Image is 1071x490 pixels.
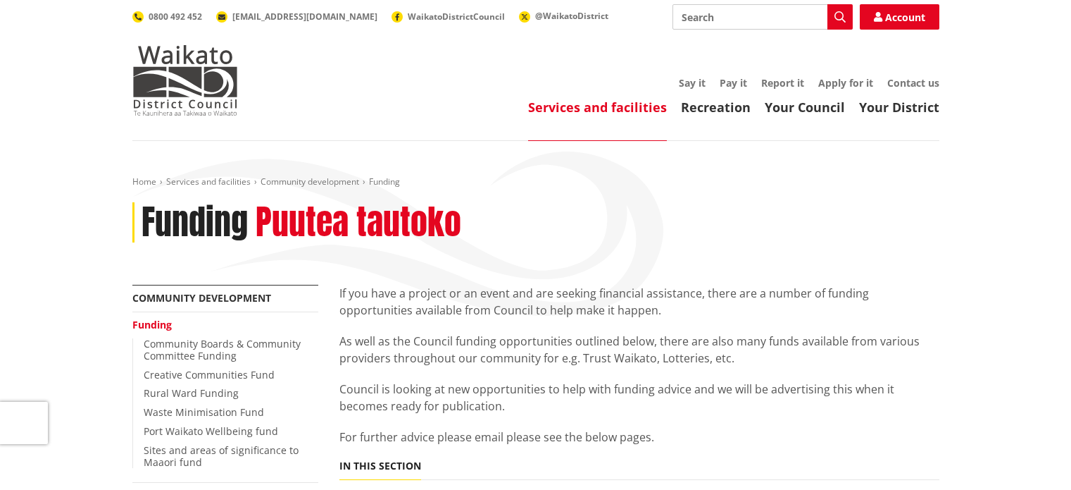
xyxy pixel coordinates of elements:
[860,4,939,30] a: Account
[144,405,264,419] a: Waste Minimisation Fund
[339,333,939,367] p: As well as the Council funding opportunities outlined below, there are also many funds available ...
[142,202,248,243] h1: Funding
[144,443,299,469] a: Sites and areas of significance to Maaori fund
[132,176,156,188] a: Home
[679,76,706,90] a: Say it
[132,11,202,23] a: 0800 492 452
[720,76,747,90] a: Pay it
[339,285,939,319] p: If you have a project or an event and are seeking financial assistance, there are a number of fun...
[681,99,751,116] a: Recreation
[132,318,172,331] a: Funding
[132,45,238,116] img: Waikato District Council - Te Kaunihera aa Takiwaa o Waikato
[392,11,505,23] a: WaikatoDistrictCouncil
[765,99,845,116] a: Your Council
[339,429,939,446] p: For further advice please email please see the below pages.
[261,176,359,188] a: Community development
[818,76,873,90] a: Apply for it
[149,11,202,23] span: 0800 492 452
[132,176,939,188] nav: breadcrumb
[339,460,421,472] h5: In this section
[672,4,853,30] input: Search input
[519,10,608,22] a: @WaikatoDistrict
[859,99,939,116] a: Your District
[339,381,939,415] p: Council is looking at new opportunities to help with funding advice and we will be advertising th...
[528,99,667,116] a: Services and facilities
[256,202,461,243] h2: Puutea tautoko
[535,10,608,22] span: @WaikatoDistrict
[144,337,301,362] a: Community Boards & Community Committee Funding
[166,176,251,188] a: Services and facilities
[761,76,804,90] a: Report it
[144,368,275,381] a: Creative Communities Fund
[369,176,400,188] span: Funding
[132,291,271,305] a: Community development
[887,76,939,90] a: Contact us
[144,424,278,438] a: Port Waikato Wellbeing fund
[232,11,377,23] span: [EMAIL_ADDRESS][DOMAIN_NAME]
[216,11,377,23] a: [EMAIL_ADDRESS][DOMAIN_NAME]
[408,11,505,23] span: WaikatoDistrictCouncil
[144,386,239,400] a: Rural Ward Funding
